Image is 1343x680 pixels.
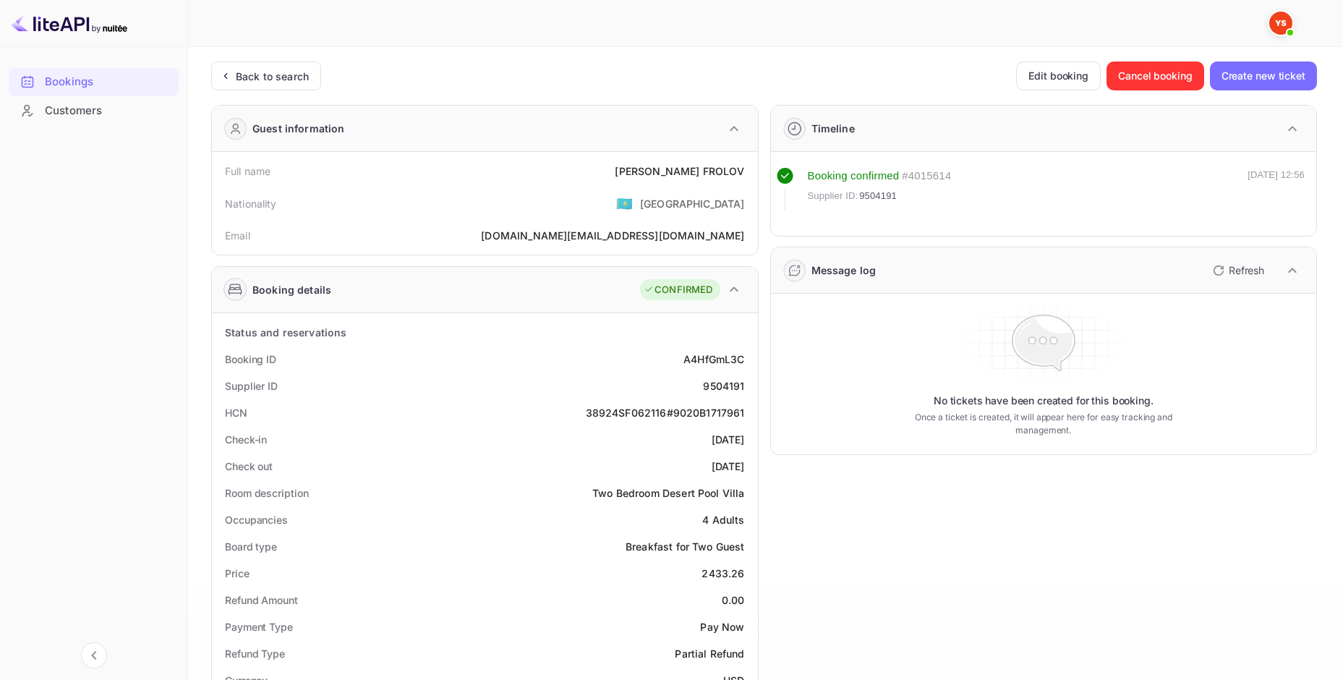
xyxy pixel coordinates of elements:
[225,352,276,367] div: Booking ID
[252,282,331,297] div: Booking details
[45,74,171,90] div: Bookings
[225,619,293,634] div: Payment Type
[9,97,179,125] div: Customers
[897,411,1190,437] p: Once a ticket is created, it will appear here for easy tracking and management.
[811,121,855,136] div: Timeline
[225,196,277,211] div: Nationality
[902,168,951,184] div: # 4015614
[722,592,745,608] div: 0.00
[225,432,267,447] div: Check-in
[12,12,127,35] img: LiteAPI logo
[225,163,270,179] div: Full name
[252,121,345,136] div: Guest information
[592,485,744,501] div: Two Bedroom Desert Pool Villa
[934,394,1154,408] p: No tickets have been created for this booking.
[703,378,744,394] div: 9504191
[808,189,858,203] span: Supplier ID:
[702,512,744,527] div: 4 Adults
[644,283,712,297] div: CONFIRMED
[236,69,309,84] div: Back to search
[859,189,897,203] span: 9504191
[712,432,745,447] div: [DATE]
[225,512,288,527] div: Occupancies
[811,263,877,278] div: Message log
[1248,168,1305,210] div: [DATE] 12:56
[700,619,744,634] div: Pay Now
[9,68,179,95] a: Bookings
[45,103,171,119] div: Customers
[225,325,346,340] div: Status and reservations
[626,539,744,554] div: Breakfast for Two Guest
[9,97,179,124] a: Customers
[1229,263,1264,278] p: Refresh
[640,196,745,211] div: [GEOGRAPHIC_DATA]
[808,168,900,184] div: Booking confirmed
[9,68,179,96] div: Bookings
[81,642,107,668] button: Collapse navigation
[1016,61,1101,90] button: Edit booking
[225,378,278,394] div: Supplier ID
[481,228,744,243] div: [DOMAIN_NAME][EMAIL_ADDRESS][DOMAIN_NAME]
[1204,259,1270,282] button: Refresh
[225,646,285,661] div: Refund Type
[1269,12,1292,35] img: Yandex Support
[683,352,744,367] div: A4HfGmL3C
[712,459,745,474] div: [DATE]
[1107,61,1204,90] button: Cancel booking
[225,228,250,243] div: Email
[1210,61,1317,90] button: Create new ticket
[225,592,298,608] div: Refund Amount
[702,566,744,581] div: 2433.26
[225,485,308,501] div: Room description
[586,405,745,420] div: 38924SF062116#9020B1717961
[225,539,277,554] div: Board type
[225,566,250,581] div: Price
[225,405,247,420] div: HCN
[616,190,633,216] span: United States
[225,459,273,474] div: Check out
[675,646,744,661] div: Partial Refund
[615,163,744,179] div: [PERSON_NAME] FROLOV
